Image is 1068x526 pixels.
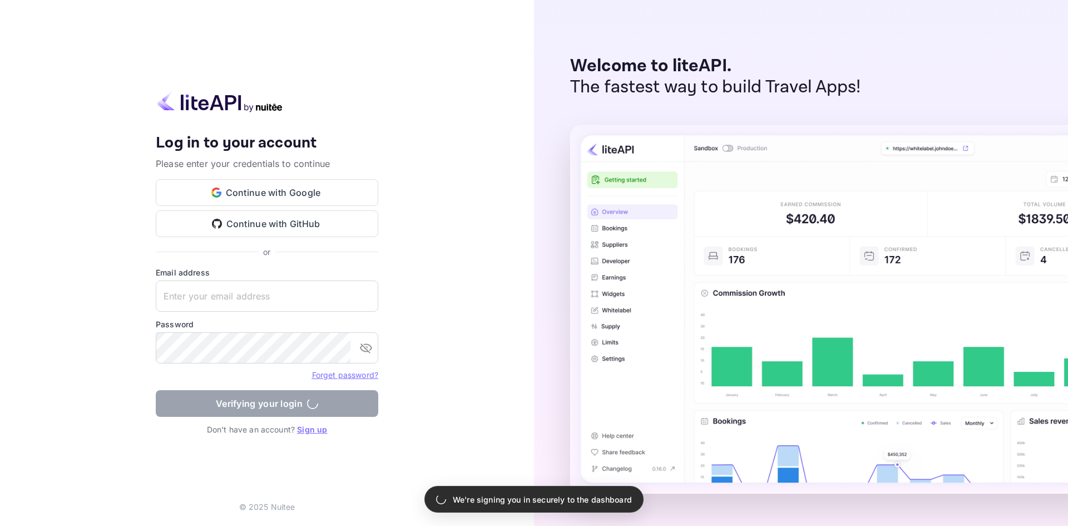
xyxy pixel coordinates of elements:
p: © 2025 Nuitee [239,501,295,513]
img: liteapi [156,91,284,112]
label: Email address [156,267,378,278]
button: Continue with GitHub [156,210,378,237]
button: toggle password visibility [355,337,377,359]
p: or [263,246,270,258]
p: Welcome to liteAPI. [570,56,861,77]
a: Sign up [297,425,327,434]
label: Password [156,318,378,330]
a: Forget password? [312,370,378,380]
a: Forget password? [312,369,378,380]
h4: Log in to your account [156,134,378,153]
p: We're signing you in securely to the dashboard [453,494,632,505]
p: Please enter your credentials to continue [156,157,378,170]
button: Continue with Google [156,179,378,206]
p: The fastest way to build Travel Apps! [570,77,861,98]
input: Enter your email address [156,281,378,312]
p: Don't have an account? [156,424,378,435]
